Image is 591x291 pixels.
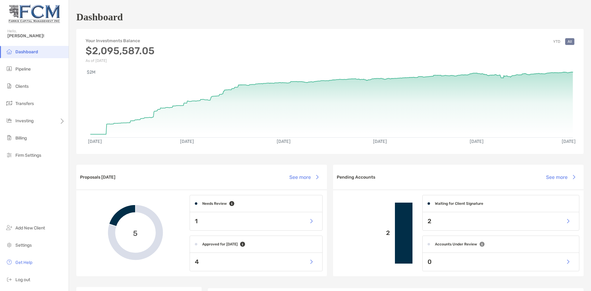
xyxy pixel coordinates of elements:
span: 5 [133,228,138,237]
span: Add New Client [15,225,45,231]
img: investing icon [6,117,13,124]
p: 0 [428,258,432,266]
span: Firm Settings [15,153,41,158]
span: Log out [15,277,30,282]
text: [DATE] [470,139,484,144]
img: add_new_client icon [6,224,13,231]
button: YTD [551,38,563,45]
img: get-help icon [6,258,13,266]
p: As of [DATE] [86,59,155,63]
span: [PERSON_NAME]! [7,33,65,38]
button: See more [541,170,580,184]
h3: $2,095,587.05 [86,45,155,57]
p: 1 [195,217,198,225]
span: Clients [15,84,29,89]
h4: Accounts Under Review [435,242,477,246]
h4: Waiting for Client Signature [435,201,483,206]
img: pipeline icon [6,65,13,72]
span: Get Help [15,260,32,265]
text: [DATE] [88,139,102,144]
img: logout icon [6,276,13,283]
p: 4 [195,258,199,266]
img: settings icon [6,241,13,249]
h4: Approved for [DATE] [202,242,238,246]
img: dashboard icon [6,48,13,55]
p: 2 [338,229,390,237]
img: clients icon [6,82,13,90]
img: billing icon [6,134,13,141]
h3: Proposals [DATE] [80,175,115,180]
h3: Pending Accounts [337,175,375,180]
text: [DATE] [373,139,387,144]
button: All [565,38,574,45]
img: transfers icon [6,99,13,107]
p: 2 [428,217,431,225]
h1: Dashboard [76,11,123,23]
span: Settings [15,243,32,248]
text: $2M [87,70,95,75]
h4: Needs Review [202,201,227,206]
span: Billing [15,135,27,141]
span: Dashboard [15,49,38,55]
img: Zoe Logo [7,2,61,25]
text: [DATE] [180,139,194,144]
text: [DATE] [562,139,576,144]
img: firm-settings icon [6,151,13,159]
h4: Your Investments Balance [86,38,155,43]
span: Investing [15,118,34,123]
button: See more [284,170,323,184]
span: Transfers [15,101,34,106]
text: [DATE] [277,139,291,144]
span: Pipeline [15,67,31,72]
